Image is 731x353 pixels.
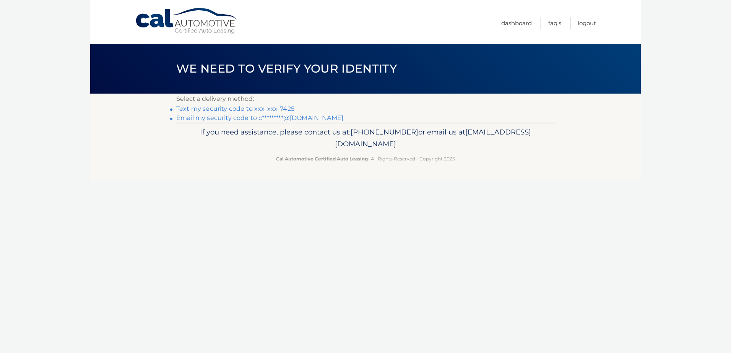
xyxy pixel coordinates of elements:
p: If you need assistance, please contact us at: or email us at [181,126,550,151]
a: Text my security code to xxx-xxx-7425 [176,105,294,112]
p: Select a delivery method: [176,94,555,104]
span: We need to verify your identity [176,62,397,76]
a: Cal Automotive [135,8,238,35]
strong: Cal Automotive Certified Auto Leasing [276,156,368,162]
p: - All Rights Reserved - Copyright 2025 [181,155,550,163]
a: FAQ's [548,17,561,29]
a: Email my security code to c*********@[DOMAIN_NAME] [176,114,343,121]
a: Dashboard [501,17,532,29]
a: Logout [578,17,596,29]
span: [PHONE_NUMBER] [351,128,418,136]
